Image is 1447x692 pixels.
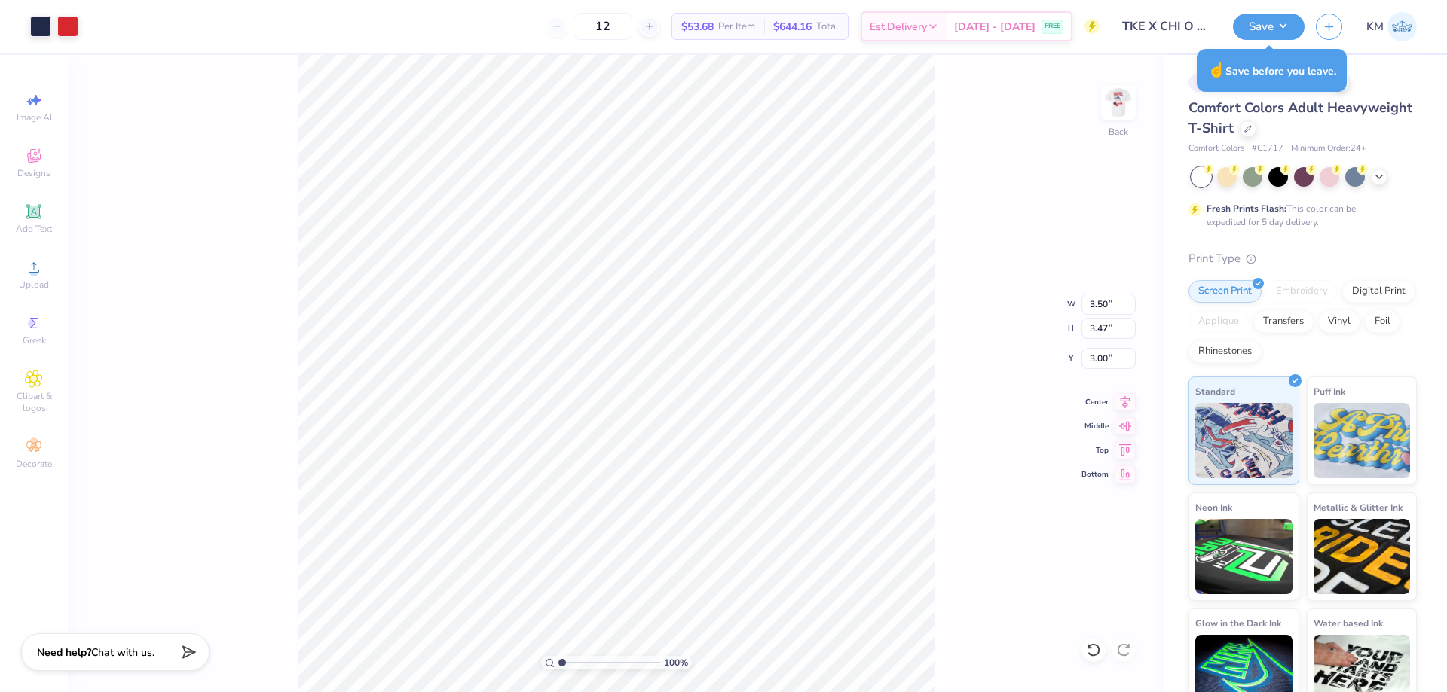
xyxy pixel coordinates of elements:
[718,19,755,35] span: Per Item
[1314,383,1345,399] span: Puff Ink
[1252,142,1283,155] span: # C1717
[1188,142,1244,155] span: Comfort Colors
[1081,445,1109,456] span: Top
[1291,142,1366,155] span: Minimum Order: 24 +
[1366,12,1417,41] a: KM
[1111,11,1222,41] input: Untitled Design
[91,645,154,660] span: Chat with us.
[1195,615,1281,631] span: Glow in the Dark Ink
[1207,203,1286,215] strong: Fresh Prints Flash:
[1318,310,1360,333] div: Vinyl
[816,19,839,35] span: Total
[1109,125,1128,139] div: Back
[1081,397,1109,407] span: Center
[1314,519,1411,594] img: Metallic & Glitter Ink
[17,167,50,179] span: Designs
[1207,202,1392,229] div: This color can be expedited for 5 day delivery.
[1103,87,1133,117] img: Back
[17,111,52,123] span: Image AI
[1188,340,1262,363] div: Rhinestones
[1188,73,1249,92] div: # 512146A
[1081,421,1109,431] span: Middle
[1266,280,1338,303] div: Embroidery
[37,645,91,660] strong: Need help?
[1195,403,1293,478] img: Standard
[870,19,927,35] span: Est. Delivery
[1188,280,1262,303] div: Screen Print
[773,19,812,35] span: $644.16
[1188,310,1249,333] div: Applique
[1195,519,1293,594] img: Neon Ink
[1365,310,1400,333] div: Foil
[1314,403,1411,478] img: Puff Ink
[664,656,688,669] span: 100 %
[681,19,714,35] span: $53.68
[1197,49,1347,92] div: Save before you leave.
[1045,21,1060,32] span: FREE
[1253,310,1314,333] div: Transfers
[1342,280,1415,303] div: Digital Print
[1081,469,1109,480] span: Bottom
[1233,14,1305,40] button: Save
[1314,499,1403,515] span: Metallic & Glitter Ink
[954,19,1036,35] span: [DATE] - [DATE]
[19,279,49,291] span: Upload
[1195,499,1232,515] span: Neon Ink
[1195,383,1235,399] span: Standard
[1188,250,1417,267] div: Print Type
[16,223,52,235] span: Add Text
[1366,18,1384,35] span: KM
[1314,615,1383,631] span: Water based Ink
[8,390,60,414] span: Clipart & logos
[23,334,46,346] span: Greek
[1207,60,1225,80] span: ☝️
[16,458,52,470] span: Decorate
[1188,99,1412,137] span: Comfort Colors Adult Heavyweight T-Shirt
[1387,12,1417,41] img: Karl Michael Narciza
[574,13,632,40] input: – –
